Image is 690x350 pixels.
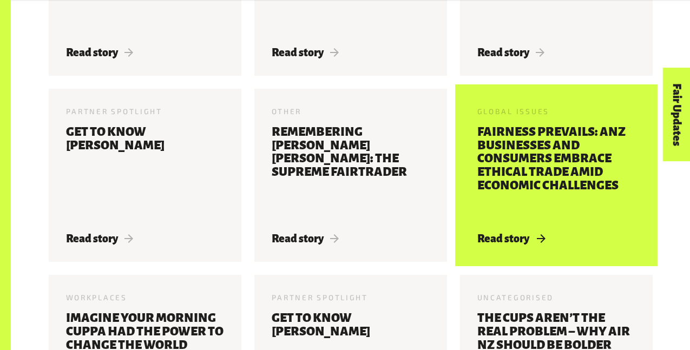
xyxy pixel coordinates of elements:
span: Read story [66,47,134,58]
a: Other Remembering [PERSON_NAME] [PERSON_NAME]: The Supreme Fairtrader Read story [254,89,447,262]
h3: Fairness Prevails: ANZ Businesses and Consumers Embrace Ethical Trade Amid Economic Challenges [477,126,635,219]
span: Other [272,107,302,116]
span: Workplaces [66,293,127,302]
h3: Get to know [PERSON_NAME] [66,126,224,219]
a: Global Issues Fairness Prevails: ANZ Businesses and Consumers Embrace Ethical Trade Amid Economic... [460,89,653,262]
span: Partner Spotlight [272,293,368,302]
a: Partner Spotlight Get to know [PERSON_NAME] Read story [49,89,241,262]
h3: Remembering [PERSON_NAME] [PERSON_NAME]: The Supreme Fairtrader [272,126,430,219]
span: Read story [477,47,545,58]
span: Partner Spotlight [66,107,162,116]
span: Uncategorised [477,293,554,302]
span: Read story [272,233,339,245]
span: Read story [272,47,339,58]
span: Read story [477,233,545,245]
span: Read story [66,233,134,245]
span: Global Issues [477,107,549,116]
